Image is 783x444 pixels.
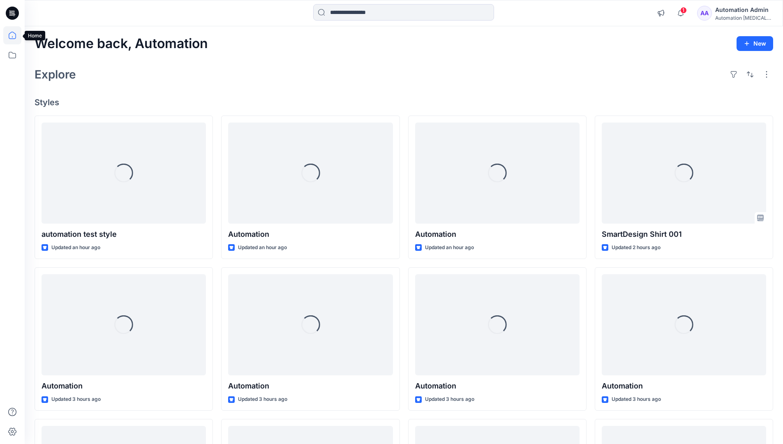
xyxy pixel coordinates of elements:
h4: Styles [35,97,773,107]
p: Automation [228,229,393,240]
p: Updated 3 hours ago [238,395,287,404]
span: 1 [680,7,687,14]
div: Automation Admin [715,5,773,15]
p: Updated an hour ago [425,243,474,252]
div: AA [697,6,712,21]
p: Updated an hour ago [51,243,100,252]
p: Automation [415,229,580,240]
p: Automation [415,380,580,392]
button: New [737,36,773,51]
p: Updated 3 hours ago [425,395,474,404]
p: Updated an hour ago [238,243,287,252]
p: Updated 3 hours ago [51,395,101,404]
p: Updated 2 hours ago [612,243,661,252]
p: Automation [228,380,393,392]
p: Automation [42,380,206,392]
p: Automation [602,380,766,392]
p: automation test style [42,229,206,240]
p: Updated 3 hours ago [612,395,661,404]
h2: Explore [35,68,76,81]
p: SmartDesign Shirt 001 [602,229,766,240]
div: Automation [MEDICAL_DATA]... [715,15,773,21]
h2: Welcome back, Automation [35,36,208,51]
